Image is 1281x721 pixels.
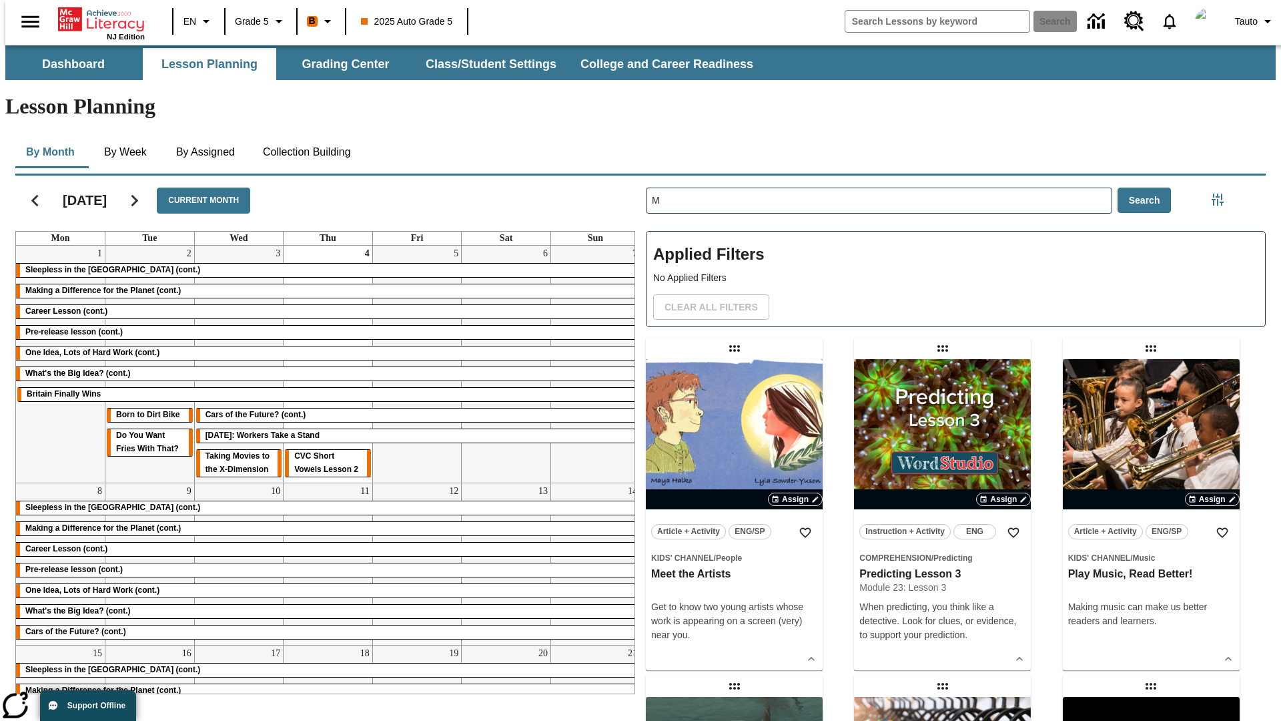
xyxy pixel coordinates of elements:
[16,367,640,381] div: What's the Big Idea? (cont.)
[116,431,179,453] span: Do You Want Fries With That?
[953,524,996,539] button: ENG
[625,646,640,662] a: September 21, 2025
[451,246,461,262] a: September 5, 2025
[651,600,817,642] div: Get to know two young artists whose work is appearing on a screen (very) near you.
[859,553,931,563] span: Comprehension
[16,563,640,577] div: Pre-release lesson (cont.)
[105,483,195,645] td: September 9, 2025
[196,429,638,443] div: Labor Day: Workers Take a Stand
[735,525,765,539] span: ENG/SP
[25,585,159,595] span: One Idea, Lots of Hard Work (cont.)
[5,94,1276,119] h1: Lesson Planning
[729,524,771,539] button: ENG/SP
[932,338,953,359] div: Draggable lesson: Predicting Lesson 3
[1199,493,1226,505] span: Assign
[408,232,426,245] a: Friday
[714,553,716,563] span: /
[1187,4,1230,39] button: Select a new avatar
[976,493,1031,506] button: Assign Choose Dates
[107,429,193,456] div: Do You Want Fries With That?
[58,5,145,41] div: Home
[25,686,181,695] span: Making a Difference for the Planet (cont.)
[570,48,764,80] button: College and Career Readiness
[279,48,412,80] button: Grading Center
[205,410,306,419] span: Cars of the Future? (cont.)
[1133,553,1156,563] span: Music
[25,665,200,674] span: Sleepless in the Animal Kingdom (cont.)
[362,246,372,262] a: September 4, 2025
[801,649,821,669] button: Show Details
[227,232,250,245] a: Wednesday
[16,326,640,339] div: Pre-release lesson (cont.)
[1140,338,1162,359] div: Draggable lesson: Play Music, Read Better!
[540,246,550,262] a: September 6, 2025
[724,338,745,359] div: Draggable lesson: Meet the Artists
[585,232,606,245] a: Sunday
[179,646,194,662] a: September 16, 2025
[95,483,105,499] a: September 8, 2025
[462,483,551,645] td: September 13, 2025
[966,525,983,539] span: ENG
[63,192,107,208] h2: [DATE]
[372,483,462,645] td: September 12, 2025
[25,565,123,574] span: Pre-release lesson (cont.)
[16,605,640,618] div: What's the Big Idea? (cont.)
[653,271,1258,285] p: No Applied Filters
[1068,551,1234,565] span: Topic: Kids' Channel/Music
[1116,3,1152,39] a: Resource Center, Will open in new tab
[653,238,1258,271] h2: Applied Filters
[16,626,640,639] div: Cars of the Future? (cont.)
[107,409,193,422] div: Born to Dirt Bike
[92,136,159,168] button: By Week
[1063,359,1240,670] div: lesson details
[446,483,461,499] a: September 12, 2025
[49,232,73,245] a: Monday
[716,553,742,563] span: People
[25,503,200,512] span: Sleepless in the Animal Kingdom (cont.)
[25,327,123,336] span: Pre-release lesson (cont.)
[16,522,640,535] div: Making a Difference for the Planet (cont.)
[11,2,50,41] button: Open side menu
[157,188,250,214] button: Current Month
[782,493,809,505] span: Assign
[1009,649,1029,669] button: Show Details
[273,246,283,262] a: September 3, 2025
[550,246,640,483] td: September 7, 2025
[361,15,453,29] span: 2025 Auto Grade 5
[415,48,567,80] button: Class/Student Settings
[651,567,817,581] h3: Meet the Artists
[651,553,714,563] span: Kids' Channel
[184,246,194,262] a: September 2, 2025
[16,543,640,556] div: Career Lesson (cont.)
[25,286,181,295] span: Making a Difference for the Planet (cont.)
[1152,525,1182,539] span: ENG/SP
[117,184,151,218] button: Next
[1195,8,1222,35] img: avatar image
[309,13,316,29] span: B
[1068,567,1234,581] h3: Play Music, Read Better!
[16,346,640,360] div: One Idea, Lots of Hard Work (cont.)
[933,553,973,563] span: Predicting
[235,15,269,29] span: Grade 5
[7,48,140,80] button: Dashboard
[990,493,1017,505] span: Assign
[317,232,339,245] a: Thursday
[651,524,726,539] button: Article + Activity
[1068,600,1234,628] div: Making music can make us better readers and learners.
[205,431,320,440] span: Labor Day: Workers Take a Stand
[859,567,1025,581] h3: Predicting Lesson 3
[58,6,145,33] a: Home
[1218,649,1238,669] button: Show Details
[446,646,461,662] a: September 19, 2025
[646,359,823,670] div: lesson details
[27,389,101,399] span: Britain Finally Wins
[40,690,136,721] button: Support Offline
[18,184,52,218] button: Previous
[15,136,85,168] button: By Month
[1140,676,1162,697] div: Draggable lesson: Mario Time! Wa-hoo!
[302,9,341,33] button: Boost Class color is orange. Change class color
[931,553,933,563] span: /
[1185,493,1240,506] button: Assign Choose Dates
[5,45,1276,80] div: SubNavbar
[462,246,551,483] td: September 6, 2025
